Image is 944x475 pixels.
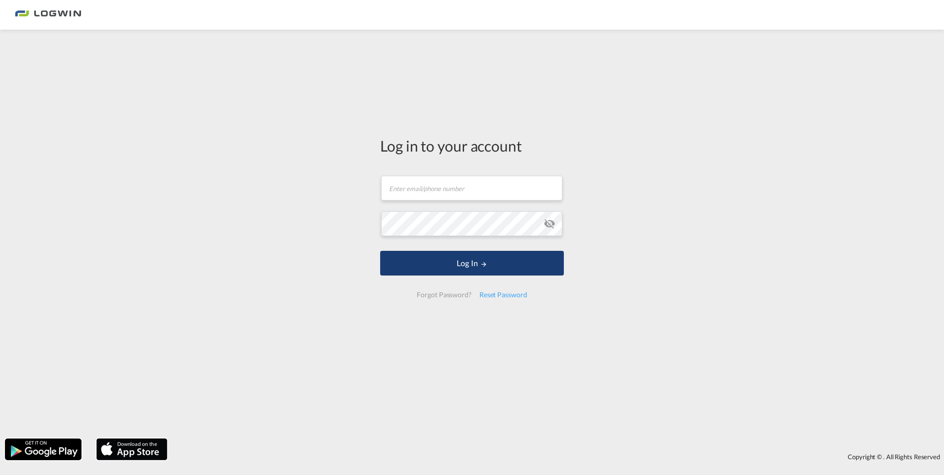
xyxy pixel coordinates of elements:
md-icon: icon-eye-off [544,218,555,230]
img: google.png [4,437,82,461]
div: Log in to your account [380,135,564,156]
div: Reset Password [475,286,531,304]
div: Forgot Password? [413,286,475,304]
input: Enter email/phone number [381,176,562,200]
img: bc73a0e0d8c111efacd525e4c8ad7d32.png [15,4,81,26]
img: apple.png [95,437,168,461]
div: Copyright © . All Rights Reserved [172,448,944,465]
button: LOGIN [380,251,564,276]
